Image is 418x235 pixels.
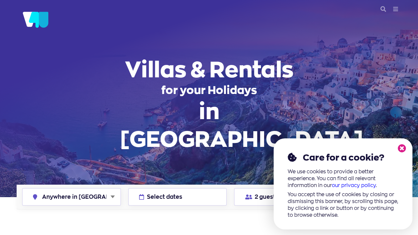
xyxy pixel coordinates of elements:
[128,188,227,206] button: Select dates
[288,191,399,219] p: You accept the use of cookies by closing or dismissing this banner, by scrolling this page, by cl...
[120,97,298,153] span: in [GEOGRAPHIC_DATA]
[332,182,376,188] a: our privacy policy
[288,152,399,163] h2: Care for a cookie?
[288,168,399,189] p: We use cookies to provide a better experience. You can find all relevant information in our .
[255,194,278,200] span: 2 guests
[147,194,182,200] span: Select dates
[234,188,333,206] button: 2 guests
[120,55,298,83] span: Villas & Rentals
[120,55,298,153] h1: for your Holidays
